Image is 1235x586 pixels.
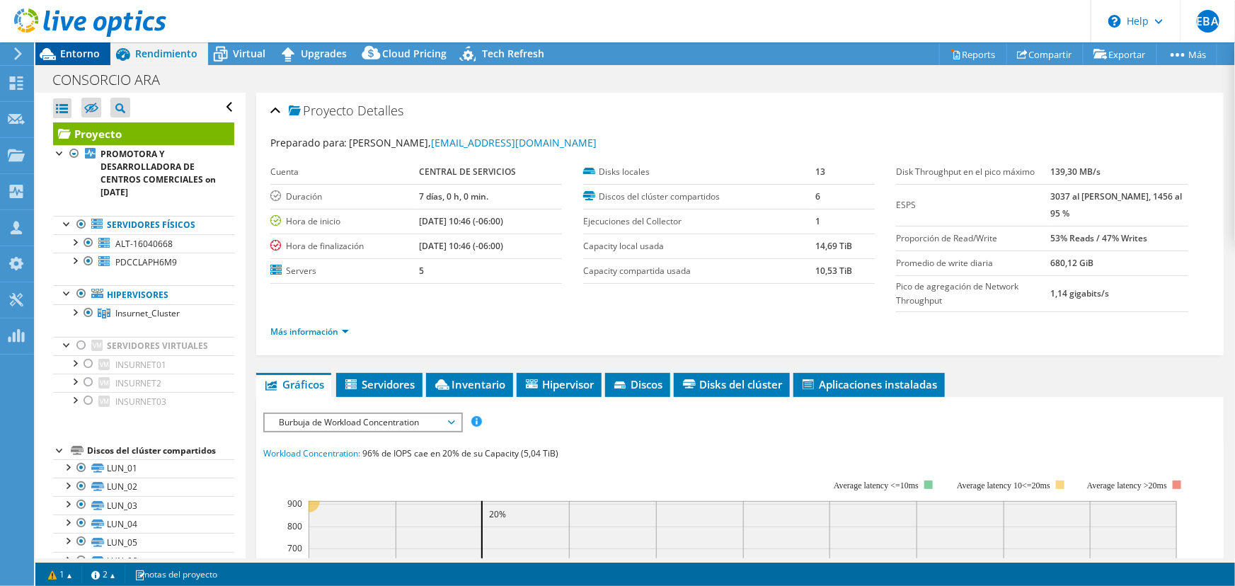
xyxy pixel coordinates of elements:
[270,165,420,179] label: Cuenta
[957,481,1050,490] tspan: Average latency 10<=20ms
[800,377,938,391] span: Aplicaciones instaladas
[287,542,302,554] text: 700
[53,374,234,392] a: INSURNET2
[53,253,234,271] a: PDCCLAPH6M9
[289,104,355,118] span: Proyecto
[125,565,227,583] a: notas del proyecto
[53,552,234,570] a: LUN_06
[53,216,234,234] a: Servidores físicos
[270,136,347,149] label: Preparado para:
[1197,10,1219,33] span: EBA
[419,190,488,202] b: 7 días, 0 h, 0 min.
[115,256,177,268] span: PDCCLAPH6M9
[115,307,180,319] span: Insurnet_Cluster
[81,565,125,583] a: 2
[1051,190,1183,219] b: 3037 al [PERSON_NAME], 1456 al 95 %
[38,565,82,583] a: 1
[233,47,265,60] span: Virtual
[363,447,559,459] span: 96% de IOPS cae en 20% de su Capacity (5,04 TiB)
[115,396,166,408] span: INSURNET03
[87,442,234,459] div: Discos del clúster compartidos
[815,215,820,227] b: 1
[1083,43,1157,65] a: Exportar
[270,326,349,338] a: Más información
[681,377,783,391] span: Disks del clúster
[100,148,216,198] b: PROMOTORA Y DESARROLLADORA DE CENTROS COMERCIALES on [DATE]
[343,377,415,391] span: Servidores
[1051,287,1110,299] b: 1,14 gigabits/s
[53,392,234,410] a: INSURNET03
[46,72,182,88] h1: CONSORCIO ARA
[270,239,420,253] label: Hora de finalización
[1006,43,1084,65] a: Compartir
[270,264,420,278] label: Servers
[53,515,234,533] a: LUN_04
[382,47,447,60] span: Cloud Pricing
[53,145,234,202] a: PROMOTORA Y DESARROLLADORA DE CENTROS COMERCIALES on [DATE]
[358,102,404,119] span: Detalles
[419,240,503,252] b: [DATE] 10:46 (-06:00)
[53,304,234,323] a: Insurnet_Cluster
[263,447,361,459] span: Workload Concentration:
[583,214,815,229] label: Ejecuciones del Collector
[1108,15,1121,28] svg: \n
[1086,481,1166,490] text: Average latency >20ms
[896,165,1050,179] label: Disk Throughput en el pico máximo
[1156,43,1217,65] a: Más
[1051,257,1094,269] b: 680,12 GiB
[115,238,173,250] span: ALT-16040668
[53,122,234,145] a: Proyecto
[896,280,1050,308] label: Pico de agregación de Network Throughput
[115,377,161,389] span: INSURNET2
[612,377,663,391] span: Discos
[896,256,1050,270] label: Promedio de write diaria
[287,520,302,532] text: 800
[53,337,234,355] a: Servidores virtuales
[53,285,234,304] a: Hipervisores
[115,359,166,371] span: INSURNET01
[834,481,919,490] tspan: Average latency <=10ms
[896,198,1050,212] label: ESPS
[135,47,197,60] span: Rendimiento
[815,166,825,178] b: 13
[815,240,852,252] b: 14,69 TiB
[432,136,597,149] a: [EMAIL_ADDRESS][DOMAIN_NAME]
[815,265,852,277] b: 10,53 TiB
[419,215,503,227] b: [DATE] 10:46 (-06:00)
[939,43,1007,65] a: Reports
[272,414,454,431] span: Burbuja de Workload Concentration
[287,498,302,510] text: 900
[583,190,815,204] label: Discos del clúster compartidos
[524,377,594,391] span: Hipervisor
[583,165,815,179] label: Disks locales
[815,190,820,202] b: 6
[53,533,234,551] a: LUN_05
[60,47,100,60] span: Entorno
[1051,166,1101,178] b: 139,30 MB/s
[53,496,234,515] a: LUN_03
[419,166,516,178] b: CENTRAL DE SERVICIOS
[263,377,324,391] span: Gráficos
[419,265,424,277] b: 5
[53,478,234,496] a: LUN_02
[53,234,234,253] a: ALT-16040668
[53,355,234,374] a: INSURNET01
[583,264,815,278] label: Capacity compartida usada
[482,47,544,60] span: Tech Refresh
[350,136,597,149] span: [PERSON_NAME],
[1051,232,1148,244] b: 53% Reads / 47% Writes
[489,508,506,520] text: 20%
[583,239,815,253] label: Capacity local usada
[270,214,420,229] label: Hora de inicio
[301,47,347,60] span: Upgrades
[53,459,234,478] a: LUN_01
[270,190,420,204] label: Duración
[433,377,506,391] span: Inventario
[896,231,1050,246] label: Proporción de Read/Write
